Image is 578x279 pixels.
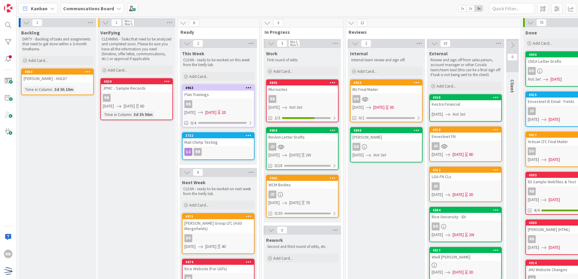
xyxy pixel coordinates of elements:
i: Not Set [453,111,466,117]
span: Next Week [182,179,206,185]
div: 4845 [267,80,338,85]
div: 4918 [433,128,501,132]
span: Ready [180,29,252,35]
span: Client [509,79,515,93]
div: RB [194,148,202,156]
a: 4912LGA FN CLsJD[DATE][DATE]3D [429,167,502,202]
span: 3 [277,40,287,47]
span: 0 [277,226,287,234]
div: Rice University - IDI [430,213,501,221]
a: 4975[PERSON_NAME] Group LTC (Add Mergefields)DD[DATE][DATE]4D [182,213,255,254]
span: Internal [350,50,368,56]
div: 4928 [433,95,501,100]
div: 3732 [185,133,254,138]
div: Kestra Financial [430,100,501,108]
p: Internal team review and sign off. [351,58,421,63]
span: [DATE] [103,103,114,109]
span: Add Card... [437,83,456,89]
span: [DATE] [268,104,280,111]
span: [DATE] [373,104,385,111]
div: DD [430,223,501,230]
span: 3 [273,19,283,27]
span: Backlog [21,30,40,36]
div: RB [183,100,254,108]
div: RB [103,94,111,102]
div: 4D [222,243,226,250]
span: 12 [357,19,367,27]
span: 8 [189,19,199,27]
span: [DATE] [432,191,443,198]
div: 4884 [430,207,501,213]
div: Time in Column [103,111,131,118]
div: 4918Envestnet FN [430,127,501,140]
div: JD [268,191,276,198]
a: 4963Plan TrainingsRB[DATE][DATE]2D0/4 [182,85,255,127]
div: RB [184,100,192,108]
div: 4974 [185,260,254,264]
div: RB [268,95,276,103]
span: 6 [193,169,203,176]
a: 4884Rice University - IDIDD[DATE][DATE]2W [429,207,502,242]
p: Review and sign off from sales person, account manager or other Covala team/team lead (this can b... [430,58,501,77]
div: 4958 [267,128,338,133]
div: 3732 [183,133,254,138]
div: 4963 [183,85,254,91]
span: Add Card... [108,67,127,73]
span: [DATE] [432,151,443,158]
span: This Week [182,50,204,56]
span: [DATE] [205,109,216,116]
div: RB [4,250,12,258]
div: Rice Website (For UATs) [183,265,254,273]
div: [PERSON_NAME] [351,133,422,141]
div: Weill [PERSON_NAME] [430,253,501,261]
span: 1 [32,19,42,26]
span: 0 [507,53,518,61]
div: 4959 [353,81,422,85]
div: JPMC - Sample Records [101,84,172,92]
div: 6D [469,151,473,158]
span: Add Card... [273,255,293,261]
div: 4845 [269,81,338,85]
span: Work [266,50,278,56]
span: [DATE] [124,103,135,109]
i: Not Set [289,104,302,110]
div: 4817 [430,248,501,253]
span: 70 [536,19,547,26]
div: JD [268,143,276,151]
span: 2x [466,5,475,11]
div: JD [432,142,440,150]
div: DD [351,95,422,103]
span: [DATE] [528,156,539,163]
div: RB [528,235,536,243]
div: 4890 [351,128,422,133]
span: 3x [475,5,483,11]
div: JD [267,191,338,198]
span: Kanban [31,5,47,12]
div: 4958 [269,128,338,133]
div: Min 1 [125,20,132,23]
div: 4817Weill [PERSON_NAME] [430,248,501,261]
span: Add Card... [189,202,209,208]
div: 4975 [183,214,254,219]
i: Not Set [373,152,386,158]
span: 1 [111,19,122,26]
a: 4959BU Final MailerDD[DATE][DATE]3D0/2 [350,79,423,122]
div: Max 5 [290,43,298,46]
span: [DATE] [432,111,443,117]
div: 4928 [430,95,501,100]
div: DD [184,234,192,242]
span: : [52,86,53,93]
span: Verifying [100,30,120,36]
span: [DATE] [453,232,464,238]
div: 4963 [185,86,254,90]
div: 4912 [433,168,501,172]
a: 3732Mail Chimp TestingRB [182,132,255,160]
span: In Progress [265,29,336,35]
div: 4975[PERSON_NAME] Group LTC (Add Mergefields) [183,214,254,232]
div: 4928Kestra Financial [430,95,501,108]
div: 7D [306,200,310,206]
a: 4890[PERSON_NAME]DD[DATE]Not Set [350,127,423,162]
div: JD [432,182,440,190]
span: 2 [193,40,203,47]
span: 2/3 [274,115,280,121]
